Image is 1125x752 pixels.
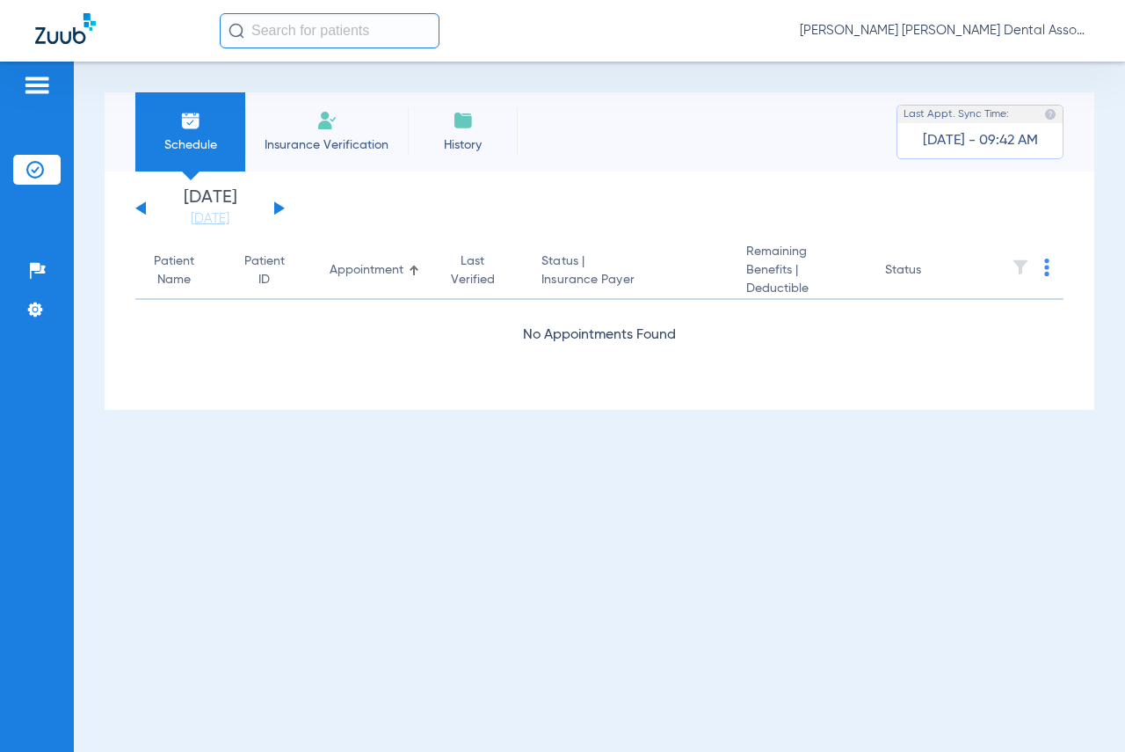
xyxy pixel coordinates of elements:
[448,252,514,289] div: Last Verified
[746,280,857,298] span: Deductible
[135,325,1063,347] div: No Appointments Found
[1044,108,1056,120] img: last sync help info
[448,252,498,289] div: Last Verified
[527,243,731,300] th: Status |
[316,110,337,131] img: Manual Insurance Verification
[1012,259,1029,276] img: filter.svg
[23,75,51,96] img: hamburger-icon
[871,243,990,300] th: Status
[732,243,871,300] th: Remaining Benefits |
[229,23,244,39] img: Search Icon
[243,252,301,289] div: Patient ID
[149,136,232,154] span: Schedule
[330,261,420,280] div: Appointment
[157,210,263,228] a: [DATE]
[904,106,1009,123] span: Last Appt. Sync Time:
[258,136,395,154] span: Insurance Verification
[421,136,504,154] span: History
[180,110,201,131] img: Schedule
[923,132,1038,150] span: [DATE] - 09:42 AM
[243,252,286,289] div: Patient ID
[541,271,717,289] span: Insurance Payer
[149,252,215,289] div: Patient Name
[220,13,439,48] input: Search for patients
[800,22,1090,40] span: [PERSON_NAME] [PERSON_NAME] Dental Associates
[453,110,474,131] img: History
[330,261,403,280] div: Appointment
[1044,259,1049,276] img: group-dot-blue.svg
[149,252,200,289] div: Patient Name
[157,189,263,228] li: [DATE]
[35,13,96,44] img: Zuub Logo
